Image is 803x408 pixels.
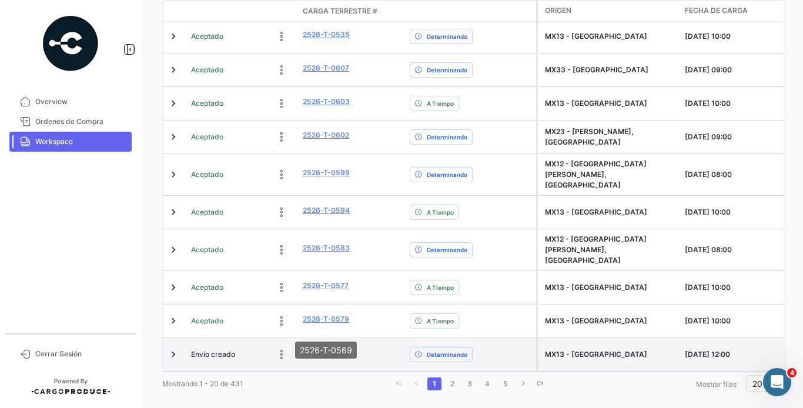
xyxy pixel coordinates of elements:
[303,314,349,325] a: 2526-T-0579
[168,349,179,360] a: Expand/Collapse Row
[480,377,494,390] a: 4
[191,245,223,255] span: Aceptado
[168,282,179,293] a: Expand/Collapse Row
[303,280,349,291] a: 2526-T-0577
[427,208,454,217] span: A Tiempo
[685,207,782,218] div: [DATE] 10:00
[191,207,223,218] span: Aceptado
[168,206,179,218] a: Expand/Collapse Row
[496,374,514,394] li: page 5
[427,283,454,292] span: A Tiempo
[168,64,179,76] a: Expand/Collapse Row
[787,368,797,377] span: 4
[427,245,467,255] span: Determinando
[9,132,132,152] a: Workspace
[445,377,459,390] a: 2
[191,316,223,326] span: Aceptado
[533,377,547,390] a: go to last page
[763,368,791,396] iframe: Intercom live chat
[516,377,530,390] a: go to next page
[35,116,127,127] span: Órdenes de Compra
[191,65,223,75] span: Aceptado
[545,5,571,16] span: Origen
[168,98,179,109] a: Expand/Collapse Row
[685,245,782,255] div: [DATE] 08:00
[463,377,477,390] a: 3
[427,350,467,359] span: Determinando
[545,99,647,108] span: MX13 - Jocotepec
[191,31,223,42] span: Aceptado
[303,63,349,73] a: 2526-T-0607
[41,14,100,73] img: powered-by.png
[427,377,441,390] a: 1
[545,283,647,292] span: MX13 - Jocotepec
[696,380,737,389] span: Mostrar filas
[35,96,127,107] span: Overview
[545,235,647,265] span: MX12 - Los Reyes, Michoacán
[545,127,634,146] span: MX23 - Cd Guzman, Jalisco
[410,377,424,390] a: go to previous page
[427,65,467,75] span: Determinando
[9,112,132,132] a: Órdenes de Compra
[298,1,405,21] datatable-header-cell: Carga Terrestre #
[427,170,467,179] span: Determinando
[186,6,298,16] datatable-header-cell: Estado
[685,132,782,142] div: [DATE] 09:00
[191,349,235,360] span: Envío creado
[303,205,350,216] a: 2526-T-0594
[685,282,782,293] div: [DATE] 10:00
[685,98,782,109] div: [DATE] 10:00
[168,31,179,42] a: Expand/Collapse Row
[168,244,179,256] a: Expand/Collapse Row
[303,130,349,141] a: 2526-T-0602
[295,342,357,359] div: 2526-T-0569
[685,5,748,16] span: Fecha de carga
[427,99,454,108] span: A Tiempo
[685,31,782,42] div: [DATE] 10:00
[191,169,223,180] span: Aceptado
[545,350,647,359] span: MX13 - Jocotepec
[545,159,647,189] span: MX12 - Los Reyes, Michoacán
[461,374,479,394] li: page 3
[752,379,762,389] span: 20
[9,92,132,112] a: Overview
[162,379,243,388] span: Mostrando 1 - 20 de 431
[685,316,782,326] div: [DATE] 10:00
[545,208,647,216] span: MX13 - Jocotepec
[443,374,461,394] li: page 2
[680,1,787,22] datatable-header-cell: Fecha de carga
[427,32,467,41] span: Determinando
[303,168,350,178] a: 2526-T-0599
[685,65,782,75] div: [DATE] 09:00
[685,349,782,360] div: [DATE] 12:00
[35,136,127,147] span: Workspace
[538,1,680,22] datatable-header-cell: Origen
[427,132,467,142] span: Determinando
[168,131,179,143] a: Expand/Collapse Row
[303,243,350,253] a: 2526-T-0583
[191,282,223,293] span: Aceptado
[303,6,377,16] span: Carga Terrestre #
[545,65,648,74] span: MX33 - Zamora
[168,315,179,327] a: Expand/Collapse Row
[427,316,454,326] span: A Tiempo
[479,374,496,394] li: page 4
[35,349,127,359] span: Cerrar Sesión
[685,169,782,180] div: [DATE] 08:00
[168,169,179,180] a: Expand/Collapse Row
[303,96,350,107] a: 2526-T-0603
[498,377,512,390] a: 5
[545,32,647,41] span: MX13 - Jocotepec
[303,29,350,40] a: 2526-T-0535
[426,374,443,394] li: page 1
[405,6,536,16] datatable-header-cell: Delay Status
[392,377,406,390] a: go to first page
[545,316,647,325] span: MX13 - Jocotepec
[191,98,223,109] span: Aceptado
[191,132,223,142] span: Aceptado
